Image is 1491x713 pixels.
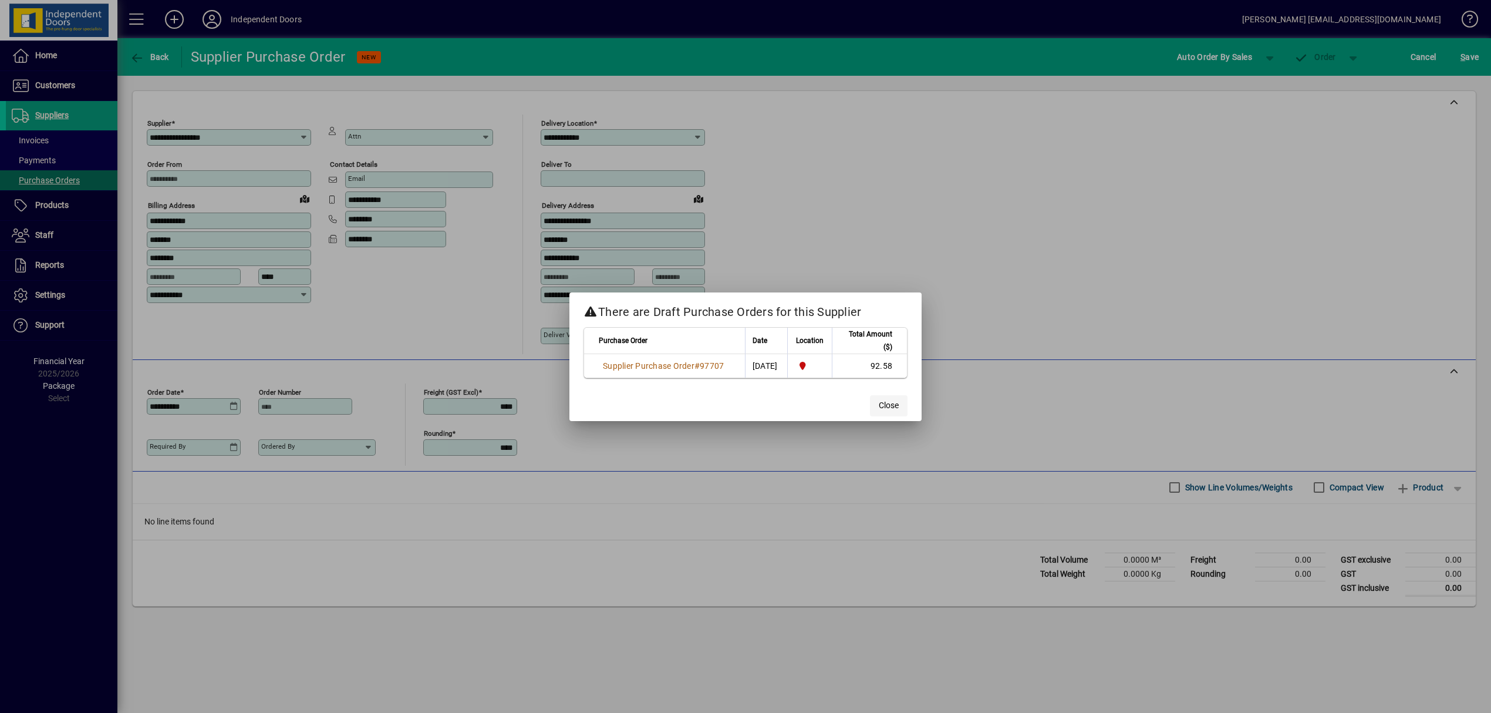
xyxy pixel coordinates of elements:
span: # [694,361,700,371]
span: 97707 [700,361,724,371]
span: Total Amount ($) [839,328,892,354]
a: Supplier Purchase Order#97707 [599,359,728,372]
button: Close [870,395,908,416]
span: Location [796,334,824,347]
span: Supplier Purchase Order [603,361,694,371]
span: Christchurch [795,359,825,372]
td: 92.58 [832,354,907,378]
h2: There are Draft Purchase Orders for this Supplier [569,292,922,327]
td: [DATE] [745,354,787,378]
span: Date [753,334,767,347]
span: Close [879,399,899,412]
span: Purchase Order [599,334,647,347]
